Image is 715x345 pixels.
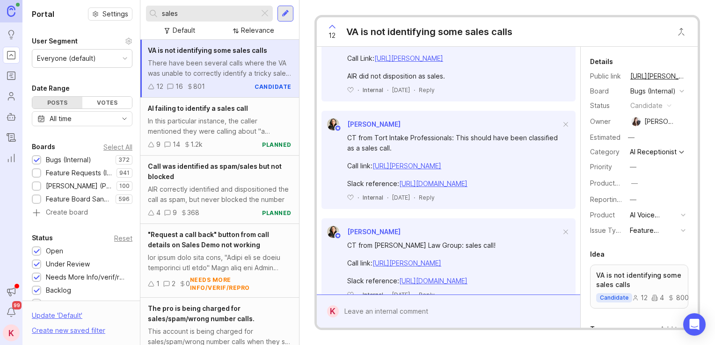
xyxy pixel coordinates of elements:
[392,194,410,201] time: [DATE]
[156,279,160,289] div: 1
[590,56,613,67] div: Details
[32,8,54,20] h1: Portal
[590,195,640,203] label: Reporting Team
[88,7,132,21] button: Settings
[357,194,359,201] div: ·
[414,86,415,94] div: ·
[387,86,388,94] div: ·
[392,86,410,93] time: [DATE]
[630,149,677,155] div: AI Receptionist
[50,114,72,124] div: All time
[3,324,20,341] div: K
[32,97,82,108] div: Posts
[630,162,636,172] div: —
[600,294,628,302] p: candidate
[363,194,383,201] div: Internal
[321,226,401,238] a: Ysabelle Eugenio[PERSON_NAME]
[334,125,341,132] img: member badge
[590,211,615,219] label: Product
[119,169,130,177] p: 941
[140,224,299,298] a: "Request a call back" button from call details on Sales Demo not workinglor ipsum dolo sita cons,...
[590,101,623,111] div: Status
[628,177,641,189] button: ProductboardID
[46,285,71,295] div: Backlog
[334,232,341,239] img: member badge
[148,230,269,249] span: "Request a call back" button from call details on Sales Demo not working
[102,9,128,19] span: Settings
[3,26,20,43] a: Ideas
[399,277,467,285] a: [URL][DOMAIN_NAME]
[372,259,441,267] a: [URL][PERSON_NAME]
[419,194,435,201] div: Reply
[632,295,648,301] div: 12
[148,46,267,54] span: VA is not identifying some sales calls
[32,83,70,94] div: Date Range
[347,240,561,251] div: CT from [PERSON_NAME] Law Group: sales call!
[148,104,248,112] span: AI failing to identify a sales call
[590,249,605,260] div: Idea
[172,279,175,289] div: 2
[32,141,55,152] div: Boards
[46,155,91,165] div: Bugs (Internal)
[117,115,132,122] svg: toggle icon
[140,40,299,98] a: VA is not identifying some sales callsThere have been several calls where the VA was unable to co...
[148,162,282,180] span: Call was identified as spam/sales but not blocked
[644,116,677,127] div: [PERSON_NAME]
[590,147,623,157] div: Category
[103,144,132,150] div: Select All
[148,58,292,79] div: There have been several calls where the VA was unable to correctly identify a tricky sales caller...
[590,71,623,81] div: Public link
[173,208,177,218] div: 9
[363,291,383,299] div: Internal
[241,25,274,36] div: Relevance
[3,47,20,64] a: Portal
[46,259,90,269] div: Under Review
[173,139,180,150] div: 14
[590,226,624,234] label: Issue Type
[46,168,112,178] div: Feature Requests (Internal)
[347,179,561,189] div: Slack reference:
[187,208,199,218] div: 368
[32,36,78,47] div: User Segment
[627,70,688,82] a: [URL][PERSON_NAME]
[32,209,132,217] a: Create board
[374,54,443,62] a: [URL][PERSON_NAME]
[327,305,339,317] div: K
[46,246,63,256] div: Open
[590,86,623,96] div: Board
[114,236,132,241] div: Reset
[387,291,388,299] div: ·
[3,304,20,321] button: Notifications
[140,156,299,224] a: Call was identified as spam/sales but not blockedAIR correctly identified and dispositioned the c...
[32,325,105,336] div: Create new saved filter
[590,265,688,309] a: VA is not identifying some sales callscandidate124800
[3,283,20,300] button: Announcements
[148,184,292,205] div: AIR correctly identified and dispositioned the call as spam, but never blocked the number
[262,141,292,149] div: planned
[590,163,612,171] label: Priority
[596,271,682,289] p: VA is not identifying some sales calls
[392,291,410,298] time: [DATE]
[631,178,638,188] div: —
[346,25,512,38] div: VA is not identifying some sales calls
[660,324,688,334] div: Add tags
[46,298,78,309] div: Candidate
[683,313,706,336] div: Open Intercom Messenger
[363,86,383,94] div: Internal
[590,179,640,187] label: ProductboardID
[372,162,441,170] a: [URL][PERSON_NAME]
[32,310,82,325] div: Update ' Default '
[419,291,435,299] div: Reply
[630,101,663,111] div: candidate
[630,86,676,96] div: Bugs (Internal)
[12,301,22,309] span: 99
[347,71,561,81] div: AIR did not disposition as sales.
[347,120,401,128] span: [PERSON_NAME]
[347,133,561,153] div: CT from Tort Intake Professionals: This should have been classified as a sales call.
[118,156,130,164] p: 372
[193,81,205,92] div: 801
[625,131,637,144] div: —
[140,98,299,156] a: AI failing to identify a sales callIn this particular instance, the caller mentioned they were ca...
[631,117,641,126] img: Kelsey Fisher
